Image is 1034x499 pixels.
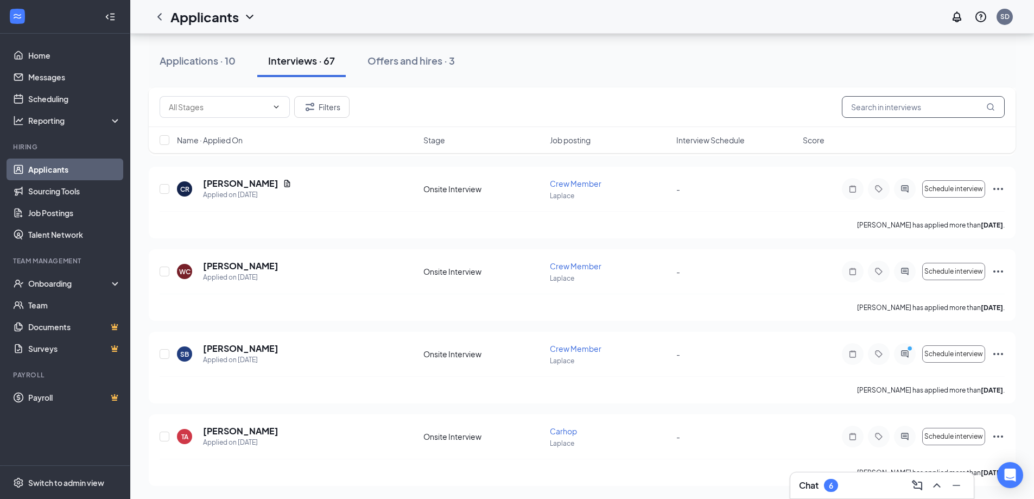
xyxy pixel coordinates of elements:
[272,103,281,111] svg: ChevronDown
[676,349,680,359] span: -
[950,479,963,492] svg: Minimize
[423,266,543,277] div: Onsite Interview
[303,100,316,113] svg: Filter
[846,432,859,441] svg: Note
[846,185,859,193] svg: Note
[981,386,1003,394] b: [DATE]
[872,185,885,193] svg: Tag
[872,432,885,441] svg: Tag
[922,345,985,363] button: Schedule interview
[924,185,983,193] span: Schedule interview
[950,10,963,23] svg: Notifications
[992,430,1005,443] svg: Ellipses
[203,260,278,272] h5: [PERSON_NAME]
[872,267,885,276] svg: Tag
[13,256,119,266] div: Team Management
[28,202,121,224] a: Job Postings
[550,135,591,146] span: Job posting
[28,180,121,202] a: Sourcing Tools
[924,433,983,440] span: Schedule interview
[550,191,670,200] p: Laplace
[177,135,243,146] span: Name · Applied On
[203,355,278,365] div: Applied on [DATE]
[181,432,188,441] div: TA
[550,439,670,448] p: Laplace
[997,462,1023,488] div: Open Intercom Messenger
[922,428,985,445] button: Schedule interview
[179,267,191,276] div: WC
[423,184,543,194] div: Onsite Interview
[550,179,601,188] span: Crew Member
[28,45,121,66] a: Home
[203,190,291,200] div: Applied on [DATE]
[924,268,983,275] span: Schedule interview
[930,479,943,492] svg: ChevronUp
[423,349,543,359] div: Onsite Interview
[180,185,189,194] div: CR
[974,10,987,23] svg: QuestionInfo
[13,142,119,151] div: Hiring
[981,304,1003,312] b: [DATE]
[203,437,278,448] div: Applied on [DATE]
[911,479,924,492] svg: ComposeMessage
[28,88,121,110] a: Scheduling
[846,350,859,358] svg: Note
[13,115,24,126] svg: Analysis
[28,338,121,359] a: SurveysCrown
[992,182,1005,195] svg: Ellipses
[28,66,121,88] a: Messages
[294,96,350,118] button: Filter Filters
[922,180,985,198] button: Schedule interview
[28,115,122,126] div: Reporting
[423,135,445,146] span: Stage
[981,469,1003,477] b: [DATE]
[922,263,985,280] button: Schedule interview
[243,10,256,23] svg: ChevronDown
[153,10,166,23] svg: ChevronLeft
[857,468,1005,477] p: [PERSON_NAME] has applied more than .
[203,425,278,437] h5: [PERSON_NAME]
[928,477,946,494] button: ChevronUp
[857,220,1005,230] p: [PERSON_NAME] has applied more than .
[550,426,577,436] span: Carhop
[676,432,680,441] span: -
[13,278,24,289] svg: UserCheck
[898,350,911,358] svg: ActiveChat
[28,278,112,289] div: Onboarding
[905,345,918,354] svg: PrimaryDot
[829,481,833,490] div: 6
[898,267,911,276] svg: ActiveChat
[550,261,601,271] span: Crew Member
[13,370,119,380] div: Payroll
[105,11,116,22] svg: Collapse
[367,54,455,67] div: Offers and hires · 3
[550,344,601,353] span: Crew Member
[268,54,335,67] div: Interviews · 67
[676,135,745,146] span: Interview Schedule
[28,387,121,408] a: PayrollCrown
[13,477,24,488] svg: Settings
[898,185,911,193] svg: ActiveChat
[28,316,121,338] a: DocumentsCrown
[992,348,1005,361] svg: Ellipses
[909,477,926,494] button: ComposeMessage
[180,350,189,359] div: SB
[992,265,1005,278] svg: Ellipses
[676,184,680,194] span: -
[160,54,236,67] div: Applications · 10
[283,179,291,188] svg: Document
[924,350,983,358] span: Schedule interview
[550,274,670,283] p: Laplace
[550,356,670,365] p: Laplace
[842,96,1005,118] input: Search in interviews
[803,135,824,146] span: Score
[981,221,1003,229] b: [DATE]
[1000,12,1010,21] div: SD
[203,343,278,355] h5: [PERSON_NAME]
[28,224,121,245] a: Talent Network
[948,477,965,494] button: Minimize
[872,350,885,358] svg: Tag
[857,303,1005,312] p: [PERSON_NAME] has applied more than .
[170,8,239,26] h1: Applicants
